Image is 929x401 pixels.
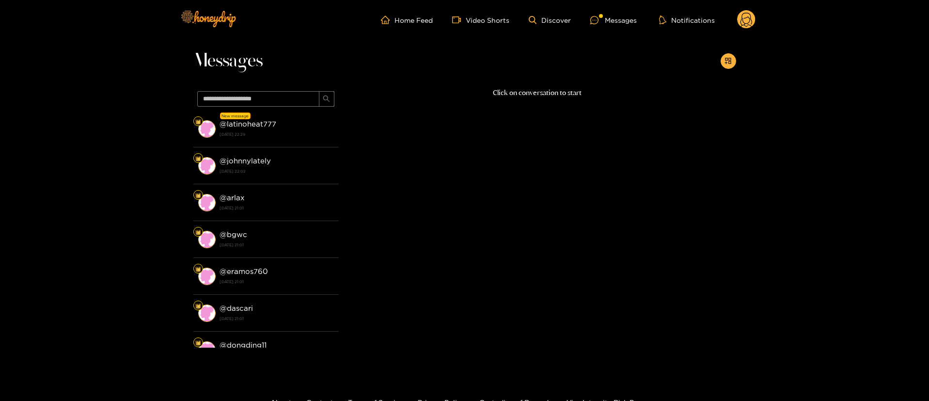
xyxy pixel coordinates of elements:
[220,341,267,349] strong: @ dongding11
[195,229,201,235] img: Fan Level
[452,16,509,24] a: Video Shorts
[195,156,201,161] img: Fan Level
[656,15,718,25] button: Notifications
[529,16,571,24] a: Discover
[198,231,216,248] img: conversation
[198,120,216,138] img: conversation
[193,49,263,73] span: Messages
[339,87,736,98] p: Click on conversation to start
[319,91,334,107] button: search
[220,304,253,312] strong: @ dascari
[381,16,433,24] a: Home Feed
[198,157,216,175] img: conversation
[721,53,736,69] button: appstore-add
[220,230,247,239] strong: @ bgwc
[198,268,216,285] img: conversation
[195,192,201,198] img: Fan Level
[220,277,334,286] strong: [DATE] 21:01
[220,204,334,212] strong: [DATE] 21:01
[220,167,334,176] strong: [DATE] 22:02
[195,303,201,309] img: Fan Level
[220,241,334,249] strong: [DATE] 21:01
[381,16,394,24] span: home
[323,95,330,103] span: search
[220,314,334,323] strong: [DATE] 21:01
[452,16,466,24] span: video-camera
[198,194,216,211] img: conversation
[590,15,637,26] div: Messages
[220,267,268,275] strong: @ eramos760
[195,266,201,272] img: Fan Level
[220,112,251,119] div: New message
[195,340,201,346] img: Fan Level
[220,120,276,128] strong: @ latinoheat777
[198,305,216,322] img: conversation
[195,119,201,125] img: Fan Level
[220,193,245,202] strong: @ arlax
[220,157,271,165] strong: @ johnnylately
[198,341,216,359] img: conversation
[724,57,732,65] span: appstore-add
[220,130,334,139] strong: [DATE] 22:29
